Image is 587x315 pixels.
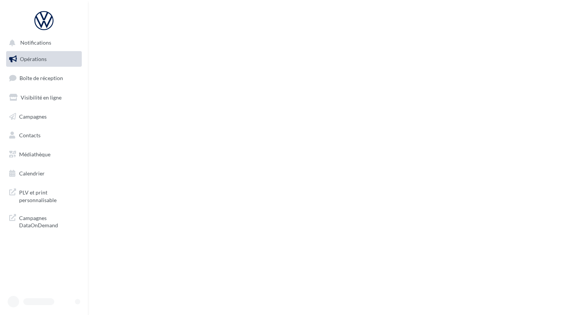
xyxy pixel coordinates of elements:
span: Notifications [20,40,51,46]
span: Campagnes DataOnDemand [19,213,79,229]
span: PLV et print personnalisable [19,187,79,204]
span: Boîte de réception [19,75,63,81]
a: Opérations [5,51,83,67]
span: Calendrier [19,170,45,177]
span: Campagnes [19,113,47,119]
span: Opérations [20,56,47,62]
a: Calendrier [5,166,83,182]
span: Médiathèque [19,151,50,157]
a: Campagnes DataOnDemand [5,210,83,232]
span: Visibilité en ligne [21,94,62,101]
span: Contacts [19,132,41,138]
a: Boîte de réception [5,70,83,86]
a: Visibilité en ligne [5,90,83,106]
a: Contacts [5,127,83,143]
a: Médiathèque [5,146,83,162]
a: Campagnes [5,109,83,125]
a: PLV et print personnalisable [5,184,83,207]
